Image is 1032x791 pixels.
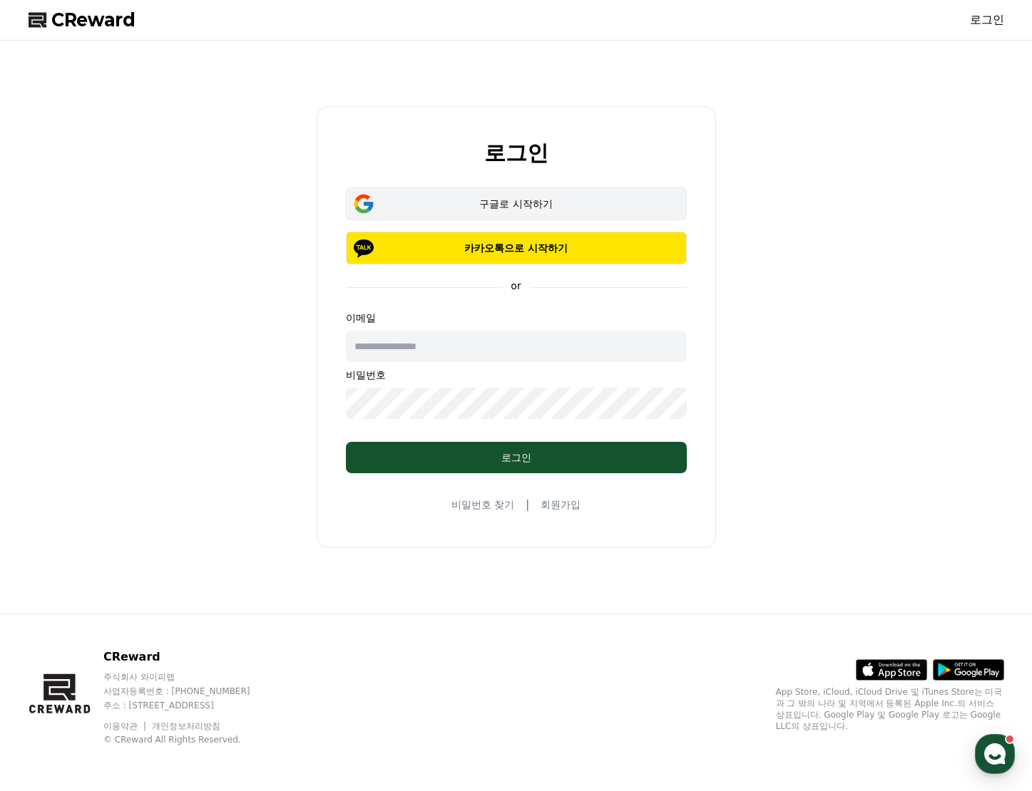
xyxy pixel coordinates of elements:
[484,141,548,165] h2: 로그인
[346,311,687,325] p: 이메일
[184,452,274,487] a: 설정
[29,9,136,31] a: CReward
[103,648,277,666] p: CReward
[45,473,53,485] span: 홈
[526,496,529,513] span: |
[367,197,666,211] div: 구글로 시작하기
[346,232,687,264] button: 카카오톡으로 시작하기
[970,11,1004,29] a: 로그인
[94,452,184,487] a: 대화
[502,279,529,293] p: or
[220,473,237,485] span: 설정
[103,721,148,731] a: 이용약관
[346,442,687,473] button: 로그인
[374,450,658,465] div: 로그인
[103,700,277,711] p: 주소 : [STREET_ADDRESS]
[776,686,1004,732] p: App Store, iCloud, iCloud Drive 및 iTunes Store는 미국과 그 밖의 나라 및 지역에서 등록된 Apple Inc.의 서비스 상표입니다. Goo...
[346,368,687,382] p: 비밀번호
[131,474,148,485] span: 대화
[346,187,687,220] button: 구글로 시작하기
[541,497,581,512] a: 회원가입
[103,734,277,745] p: © CReward All Rights Reserved.
[367,241,666,255] p: 카카오톡으로 시작하기
[51,9,136,31] span: CReward
[103,671,277,683] p: 주식회사 와이피랩
[103,686,277,697] p: 사업자등록번호 : [PHONE_NUMBER]
[4,452,94,487] a: 홈
[152,721,220,731] a: 개인정보처리방침
[451,497,514,512] a: 비밀번호 찾기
